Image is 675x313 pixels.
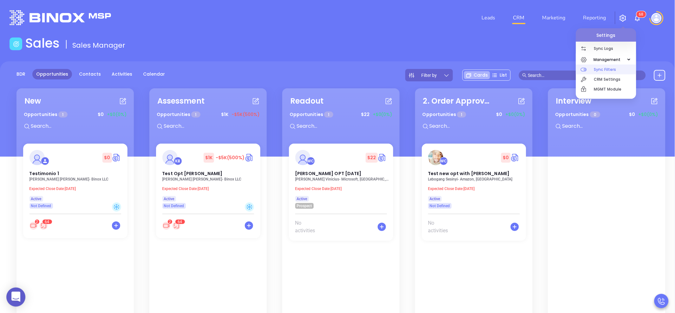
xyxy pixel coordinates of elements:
sup: 2 [168,220,172,224]
p: Opportunities [423,109,466,120]
p: Sync Logs [594,44,636,53]
img: Felipe OPT may 9 [295,150,311,165]
span: 8 [641,12,644,17]
div: New [24,95,41,107]
sup: 64 [43,220,52,224]
a: BDR [13,69,29,79]
a: Sync Logs [576,44,636,53]
p: Expected Close Date: [DATE] [428,187,523,191]
a: CRM Settings [576,74,636,84]
span: Sales Manager [72,40,125,50]
a: Contacts [75,69,105,79]
img: iconNotification [634,14,641,22]
p: David Romero - Binox LLC [29,177,125,181]
img: Quote [112,153,121,162]
span: $ 22 [359,110,371,119]
a: profileKevin Barrientos$1K-$5K(500%)Circle dollarTest Opt [PERSON_NAME][PERSON_NAME] [PERSON_NAME... [156,144,260,209]
p: Lebogang Sesinyi - Amazon, South Africa [428,177,523,181]
img: Test Opt David Romero [162,150,178,165]
span: $ 1K [204,153,214,163]
img: iconSetting [619,14,627,22]
a: profile $0Circle dollarTestimonio 1[PERSON_NAME] [PERSON_NAME]- Binox LLCExpected Close Date:[DAT... [23,144,128,209]
img: Test new opt with kevin [428,150,443,165]
a: MGMT Module [576,84,636,94]
span: Test Opt David Romero [162,170,223,177]
img: Quote [245,153,254,162]
div: Walter Contreras [307,157,315,165]
a: Activities [108,69,136,79]
input: Search... [429,122,524,130]
span: +$0 (0%) [373,111,392,118]
input: Search... [163,122,258,130]
a: Sync Filters [576,65,636,74]
div: Interview [556,95,592,107]
span: 1 [191,112,200,118]
span: $ 0 [501,153,510,163]
p: CRM Settings [594,74,636,84]
span: 4 [180,220,182,224]
span: $ 0 [628,110,637,119]
div: Walter Contreras [440,157,448,165]
span: No activities [428,219,456,235]
div: Readout [290,95,324,107]
span: 2 [36,220,38,224]
span: +$0 (0%) [639,111,658,118]
span: Prospect [297,202,312,209]
a: profileWalter Contreras$0Circle dollarTest new opt with [PERSON_NAME]Lebogang Sesinyi- Amazon, [G... [422,144,526,209]
span: Active [430,195,440,202]
a: Reporting [581,11,609,24]
span: Felipe OPT may 9 [295,170,362,177]
span: Test new opt with kevin [428,170,510,177]
span: Active [297,195,307,202]
span: 0 [590,112,600,118]
span: $ 1K [220,110,230,119]
p: Expected Close Date: [DATE] [29,187,125,191]
input: Search... [296,122,391,130]
span: $ 0 [102,153,112,163]
span: 2 [169,220,171,224]
p: Expected Close Date: [DATE] [295,187,390,191]
sup: 64 [175,220,185,224]
span: $ 0 [96,110,105,119]
input: Search... [562,122,657,130]
p: MGMT Module [594,84,636,94]
span: Not Defined [31,202,51,209]
span: Testimonio 1 [29,170,59,177]
span: $ 0 [495,110,504,119]
span: +$0 (0%) [107,111,127,118]
span: 4 [47,220,49,224]
p: Opportunities [157,109,200,120]
a: Calendar [139,69,169,79]
span: Management [590,53,624,66]
span: Active [31,195,42,202]
img: Quote [511,153,520,162]
span: 1 [58,112,67,118]
div: List [490,71,509,79]
a: profileWalter Contreras$22Circle dollar[PERSON_NAME] OPT [DATE][PERSON_NAME] Vinicius- Microsoft,... [289,144,393,209]
div: Cold [112,202,121,212]
span: Not Defined [430,202,450,209]
p: Opportunities [555,109,600,120]
img: Testimonio 1 [29,150,45,165]
p: Sync Filters [594,65,636,74]
span: No activities [295,219,323,235]
p: Opportunities [290,109,333,120]
p: Settings [576,28,636,39]
h1: Sales [25,36,60,51]
span: search [522,73,527,78]
span: Not Defined [164,202,184,209]
a: Quote [378,153,387,162]
span: 6 [45,220,47,224]
a: Opportunities [32,69,72,79]
img: logo [10,10,111,25]
sup: 68 [637,11,646,17]
span: -$5K (500%) [216,154,245,161]
p: Expected Close Date: [DATE] [162,187,258,191]
sup: 2 [35,220,39,224]
a: CRM [511,11,527,24]
span: 6 [639,12,641,17]
span: 1 [324,112,333,118]
input: Search… [528,72,642,79]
